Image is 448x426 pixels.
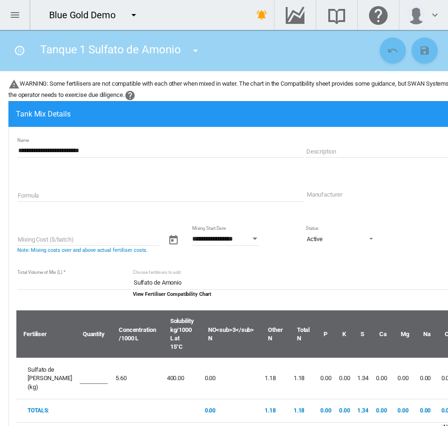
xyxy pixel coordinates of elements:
span: Tank Mix Details [16,109,70,119]
td: 1.18 [290,358,317,399]
button: Save Changes [412,37,438,64]
td: 0.00 [335,399,354,423]
th: Quantity [76,310,112,358]
div: Active [307,235,323,242]
th: NO<sub>3</sub> N [201,310,261,358]
button: icon-menu-down [186,41,205,60]
th: Ca [372,310,394,358]
td: 0.00 [201,399,261,423]
td: 0.00 [335,358,354,399]
md-icon: icon-menu-down [190,45,201,56]
button: md-calendar [164,231,183,250]
input: Enter Date [191,232,259,246]
td: 0.00 [317,358,335,399]
span: Note: Mixing costs over and above actual fertiliser costs. [17,247,148,253]
a: Fertiliser [23,331,47,338]
td: 0.00 [372,399,394,423]
md-icon: icon-undo [387,45,398,56]
td: 1.18 [261,399,290,423]
td: 0.00 [416,358,438,399]
a: View Fertiliser Compatibility Chart [133,291,212,297]
md-icon: icon-help-circle [124,90,136,101]
td: 1.34 [354,358,372,399]
button: icon-bell-ring [253,6,271,24]
div: Sulfato de Amonio [134,279,181,287]
img: profile.jpg [407,6,426,24]
th: Solubility kg/1000 L at 15°C [163,310,201,358]
td: 0.00 [394,399,416,423]
th: Mg [394,310,416,358]
th: P [317,310,335,358]
button: icon-blur-radial [10,41,29,60]
td: 0.00 [416,399,438,423]
md-icon: icon-alert [8,79,20,90]
md-icon: icon-blur-radial [14,45,25,56]
md-icon: Go to the Data Hub [284,9,306,21]
td: 1.34 [354,399,372,423]
td: 0.00 [372,358,394,399]
span: Tanque 1 Sulfato de Amonio [40,43,181,56]
md-icon: icon-bell-ring [256,9,267,21]
div: Blue Gold Demo [49,8,124,22]
td: Sulfato de [PERSON_NAME] (kg) [16,358,76,399]
td: 0.00 [201,358,261,399]
td: 0.00 [394,358,416,399]
md-icon: Search the knowledge base [325,9,348,21]
md-icon: icon-menu [9,9,21,21]
th: Concentration /1000 L [112,310,163,358]
td: 1.18 [261,358,290,399]
td: 400.00 [163,358,201,399]
td: 1.18 [290,399,317,423]
md-icon: icon-menu-down [128,9,139,21]
th: Na [416,310,438,358]
th: Total N [290,310,317,358]
button: icon-menu-down [124,6,143,24]
th: Other N [261,310,290,358]
button: Open calendar [247,230,264,247]
td: 0.00 [317,399,335,423]
md-icon: Click here for help [367,9,390,21]
md-icon: icon-chevron-down [429,9,441,21]
th: S [354,310,372,358]
td: 5.60 [112,358,163,399]
th: K [335,310,354,358]
md-select: Status: Active [306,232,377,246]
button: Cancel Changes [380,37,406,64]
td: TOTALS: [16,399,76,423]
md-icon: icon-content-save [419,45,430,56]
